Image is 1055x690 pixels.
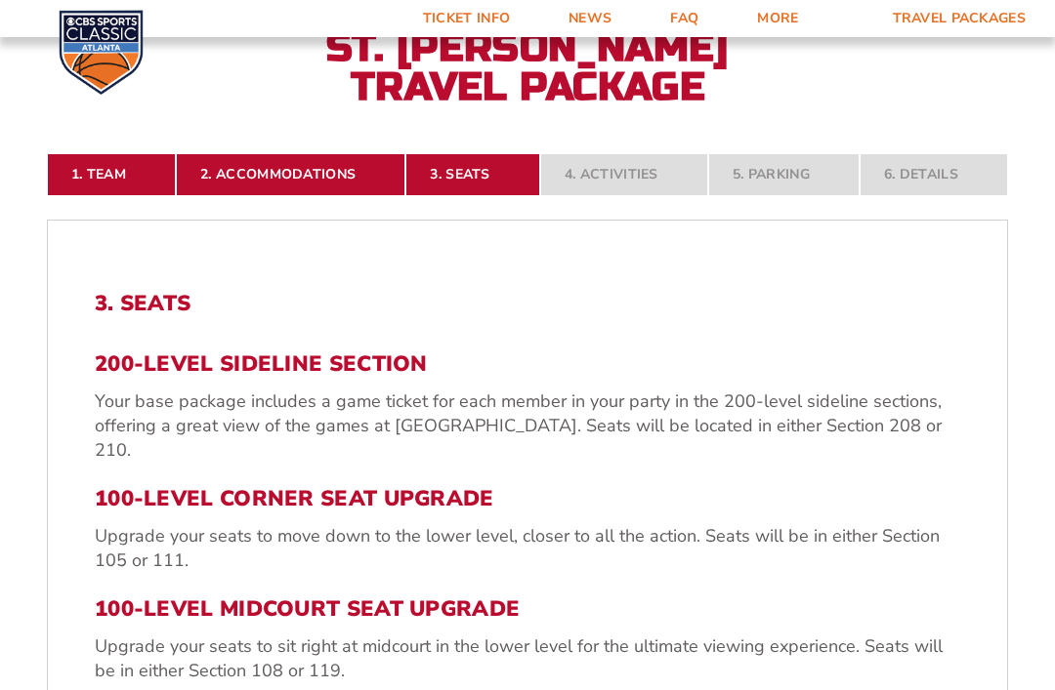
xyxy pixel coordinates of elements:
[95,486,960,511] h3: 100-Level Corner Seat Upgrade
[176,153,405,196] a: 2. Accommodations
[95,634,960,683] p: Upgrade your seats to sit right at midcourt in the lower level for the ultimate viewing experienc...
[47,153,176,196] a: 1. Team
[59,10,144,95] img: CBS Sports Classic
[95,596,960,622] h3: 100-Level Midcourt Seat Upgrade
[95,351,960,377] h3: 200-Level Sideline Section
[95,291,960,316] h2: 3. Seats
[313,28,742,106] h2: St. [PERSON_NAME] Travel Package
[95,389,960,464] p: Your base package includes a game ticket for each member in your party in the 200-level sideline ...
[95,524,960,573] p: Upgrade your seats to move down to the lower level, closer to all the action. Seats will be in ei...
